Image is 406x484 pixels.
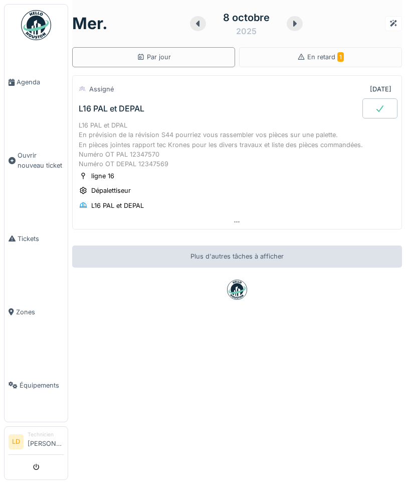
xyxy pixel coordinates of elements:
li: LD [9,434,24,449]
a: Ouvrir nouveau ticket [5,119,68,202]
div: Par jour [137,52,171,62]
div: Dépalettiseur [91,186,131,195]
h1: mer. [72,14,108,33]
span: En retard [307,53,344,61]
li: [PERSON_NAME] [28,431,64,452]
div: Technicien [28,431,64,438]
a: Équipements [5,348,68,422]
span: Agenda [17,77,64,87]
img: badge-BVDL4wpA.svg [227,280,247,300]
div: [DATE] [370,84,391,94]
span: Zones [16,307,64,317]
a: Tickets [5,202,68,275]
div: 2025 [236,25,257,37]
div: L16 PAL et DEPAL [91,201,144,210]
div: 8 octobre [223,10,270,25]
div: L16 PAL et DPAL En prévision de la révision S44 pourriez vous rassembler vos pièces sur une palet... [79,120,395,169]
div: ligne 16 [91,171,114,181]
a: Zones [5,275,68,348]
span: Équipements [20,381,64,390]
a: Agenda [5,46,68,119]
a: LD Technicien[PERSON_NAME] [9,431,64,455]
span: 1 [337,52,344,62]
div: Assigné [89,84,114,94]
span: Tickets [18,234,64,244]
span: Ouvrir nouveau ticket [18,151,64,170]
div: Plus d'autres tâches à afficher [72,246,402,267]
div: L16 PAL et DEPAL [79,104,144,113]
img: Badge_color-CXgf-gQk.svg [21,10,51,40]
